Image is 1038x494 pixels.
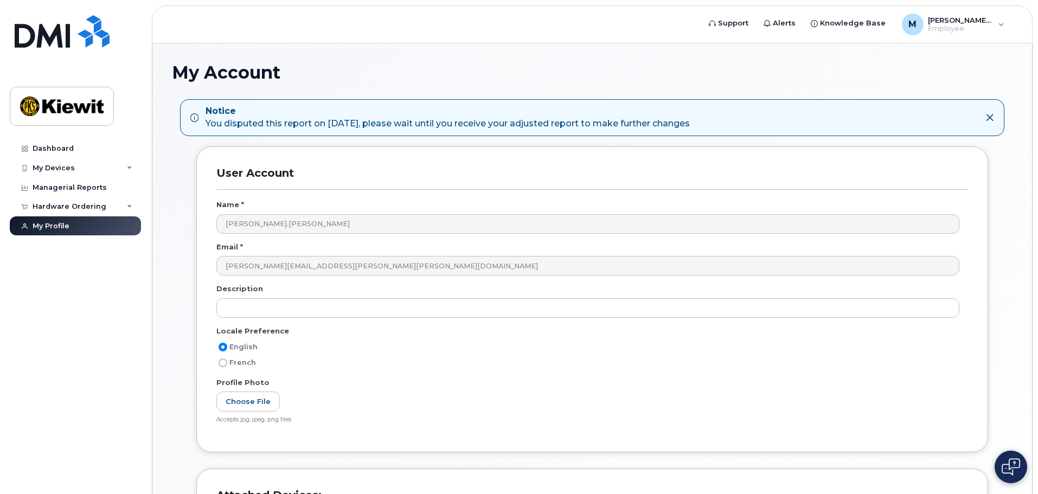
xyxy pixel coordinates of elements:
[219,358,227,367] input: French
[216,284,263,294] label: Description
[219,343,227,351] input: English
[216,326,289,336] label: Locale Preference
[216,242,243,252] label: Email *
[1002,458,1020,476] img: Open chat
[216,166,968,190] h3: User Account
[229,343,258,351] span: English
[216,392,280,412] label: Choose File
[216,200,244,210] label: Name *
[172,63,1013,82] h1: My Account
[216,377,270,388] label: Profile Photo
[206,105,690,130] div: You disputed this report on [DATE], please wait until you receive your adjusted report to make fu...
[216,416,959,424] div: Accepts jpg, jpeg, png files
[229,358,256,367] span: French
[206,105,690,118] strong: Notice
